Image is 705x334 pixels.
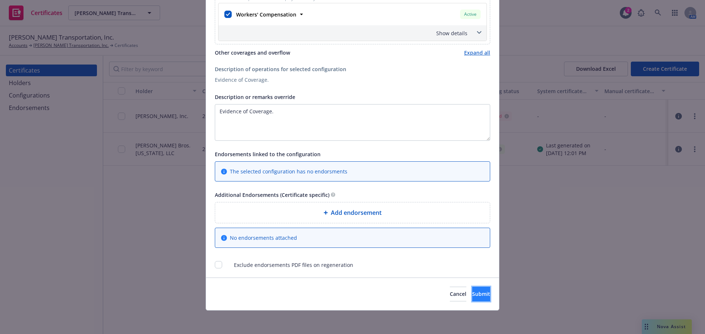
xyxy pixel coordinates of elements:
[215,65,490,73] div: Description of operations for selected configuration
[215,93,295,100] span: Description or remarks override
[234,261,353,269] span: Exclude endorsements PDF files on regeneration
[215,191,329,198] span: Additional Endorsements (Certificate specific)
[218,25,487,41] div: Show details
[464,49,490,56] a: Expand all
[215,104,490,141] textarea: Input description
[215,76,490,84] div: Evidence of Coverage.
[236,11,296,18] strong: Workers' Compensation
[230,168,347,175] span: The selected configuration has no endorsments
[472,290,490,297] span: Submit
[331,208,382,217] span: Add endorsement
[220,29,467,37] div: Show details
[450,287,466,301] button: Cancel
[215,49,290,56] span: Other coverages and overflow
[463,11,478,18] span: Active
[450,290,466,297] span: Cancel
[472,287,490,301] button: Submit
[215,151,321,158] span: Endorsements linked to the configuration
[230,234,297,242] span: No endorsements attached
[215,202,490,223] div: Add endorsement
